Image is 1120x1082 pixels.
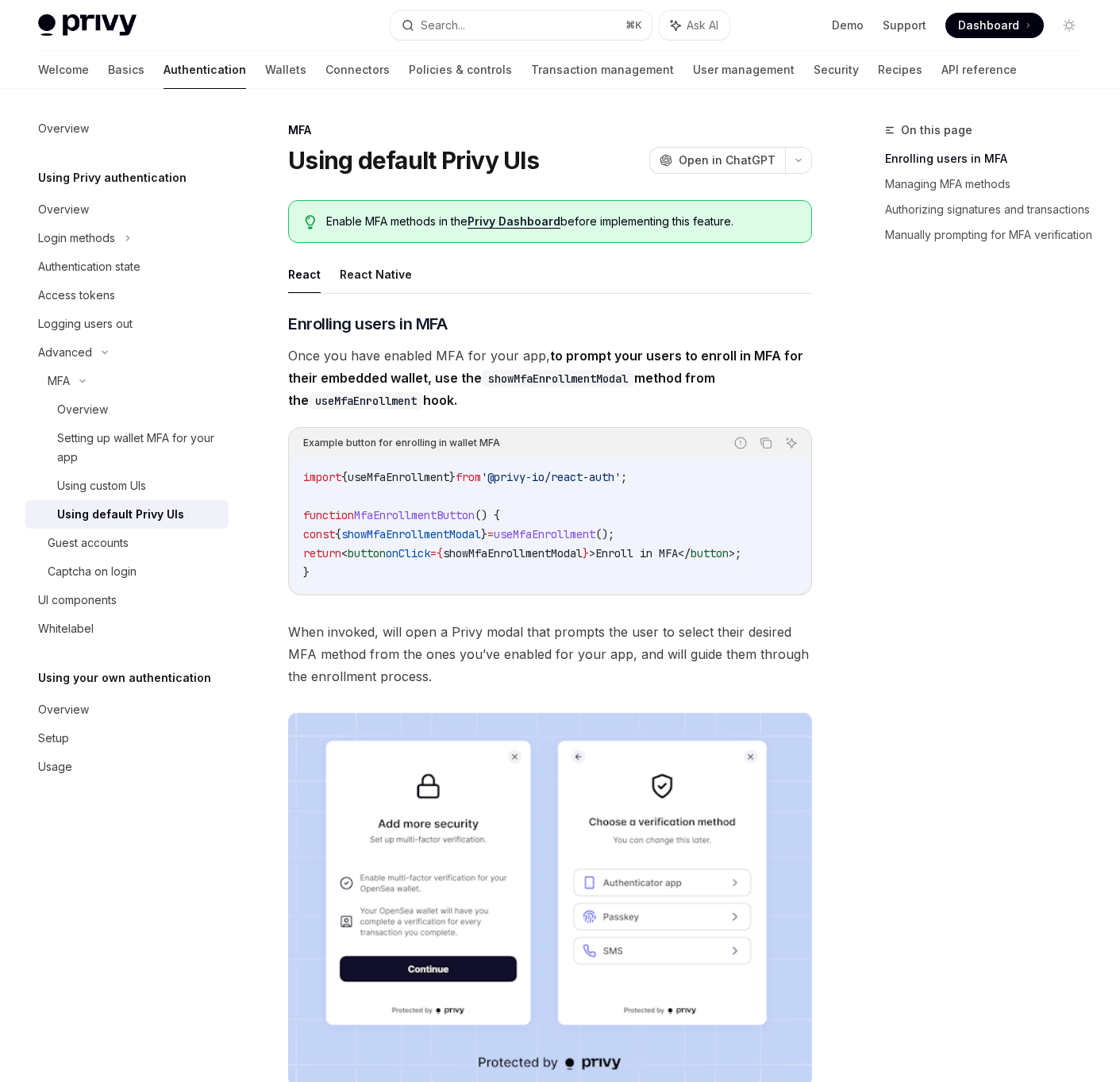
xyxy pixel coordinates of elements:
[437,546,443,560] span: {
[386,546,430,560] span: onClick
[305,215,316,229] svg: Tip
[621,470,627,484] span: ;
[303,470,341,484] span: import
[340,256,412,293] button: React Native
[832,17,864,33] a: Demo
[38,119,89,138] div: Overview
[625,19,642,32] span: ⌘ K
[756,433,776,453] button: Copy the contents from the code block
[326,214,795,229] span: Enable MFA methods in the before implementing this feature.
[288,348,803,408] strong: to prompt your users to enroll in MFA for their embedded wallet, use the method from the hook.
[421,16,465,35] div: Search...
[730,433,751,453] button: Report incorrect code
[57,476,146,495] div: Using custom UIs
[38,314,133,333] div: Logging users out
[901,121,972,140] span: On this page
[391,11,652,40] button: Search...⌘K
[288,146,539,175] h1: Using default Privy UIs
[678,546,691,560] span: </
[475,508,500,522] span: () {
[649,147,785,174] button: Open in ChatGPT
[303,433,500,453] div: Example button for enrolling in wallet MFA
[878,51,922,89] a: Recipes
[25,724,229,753] a: Setup
[449,470,456,484] span: }
[25,753,229,781] a: Usage
[487,527,494,541] span: =
[57,429,219,467] div: Setting up wallet MFA for your app
[945,13,1044,38] a: Dashboard
[38,257,140,276] div: Authentication state
[38,51,89,89] a: Welcome
[481,470,621,484] span: '@privy-io/react-auth'
[25,500,229,529] a: Using default Privy UIs
[25,557,229,586] a: Captcha on login
[108,51,144,89] a: Basics
[885,197,1095,222] a: Authorizing signatures and transactions
[38,729,69,748] div: Setup
[309,392,423,410] code: useMfaEnrollment
[38,14,137,37] img: light logo
[341,527,481,541] span: showMfaEnrollmentModal
[303,527,335,541] span: const
[595,546,678,560] span: Enroll in MFA
[303,546,341,560] span: return
[164,51,246,89] a: Authentication
[781,433,802,453] button: Ask AI
[595,527,614,541] span: ();
[883,17,926,33] a: Support
[885,171,1095,197] a: Managing MFA methods
[691,546,729,560] span: button
[38,168,187,187] h5: Using Privy authentication
[468,214,560,229] a: Privy Dashboard
[57,505,184,524] div: Using default Privy UIs
[481,527,487,541] span: }
[660,11,729,40] button: Ask AI
[341,470,348,484] span: {
[48,533,129,553] div: Guest accounts
[57,400,108,419] div: Overview
[941,51,1017,89] a: API reference
[482,370,634,387] code: showMfaEnrollmentModal
[25,529,229,557] a: Guest accounts
[265,51,306,89] a: Wallets
[288,345,812,411] span: Once you have enabled MFA for your app,
[38,619,94,638] div: Whitelabel
[288,621,812,687] span: When invoked, will open a Privy modal that prompts the user to select their desired MFA method fr...
[288,256,321,293] button: React
[341,546,348,560] span: <
[456,470,481,484] span: from
[531,51,674,89] a: Transaction management
[288,122,812,138] div: MFA
[48,562,137,581] div: Captcha on login
[25,586,229,614] a: UI components
[25,472,229,500] a: Using custom UIs
[303,565,310,580] span: }
[25,252,229,281] a: Authentication state
[25,114,229,143] a: Overview
[38,200,89,219] div: Overview
[354,508,475,522] span: MfaEnrollmentButton
[735,546,741,560] span: ;
[25,395,229,424] a: Overview
[25,310,229,338] a: Logging users out
[288,313,447,335] span: Enrolling users in MFA
[430,546,437,560] span: =
[38,757,72,776] div: Usage
[38,286,115,305] div: Access tokens
[25,195,229,224] a: Overview
[38,229,115,248] div: Login methods
[729,546,735,560] span: >
[38,591,117,610] div: UI components
[583,546,589,560] span: }
[885,222,1095,248] a: Manually prompting for MFA verification
[409,51,512,89] a: Policies & controls
[1056,13,1082,38] button: Toggle dark mode
[693,51,795,89] a: User management
[443,546,583,560] span: showMfaEnrollmentModal
[25,614,229,643] a: Whitelabel
[348,546,386,560] span: button
[25,695,229,724] a: Overview
[958,17,1019,33] span: Dashboard
[38,668,211,687] h5: Using your own authentication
